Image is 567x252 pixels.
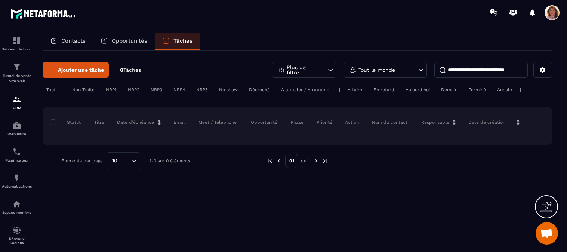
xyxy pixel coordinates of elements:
[12,36,21,45] img: formation
[150,158,190,163] p: 1-0 sur 0 éléments
[102,85,120,94] div: NRP1
[285,154,298,168] p: 01
[339,87,340,92] p: |
[12,95,21,104] img: formation
[2,89,32,116] a: formationformationCRM
[317,119,332,125] p: Priorité
[2,47,32,51] p: Tableau de bord
[173,119,186,125] p: Email
[2,220,32,251] a: social-networksocial-networkRéseaux Sociaux
[2,31,32,57] a: formationformationTableau de bord
[493,85,516,94] div: Annulé
[2,184,32,188] p: Automatisations
[2,237,32,245] p: Réseaux Sociaux
[43,85,59,94] div: Tout
[312,157,319,164] img: next
[198,119,237,125] p: Meet / Téléphone
[12,121,21,130] img: automations
[107,152,140,169] div: Search for option
[192,85,212,94] div: NRP5
[215,85,241,94] div: No show
[465,85,490,94] div: Terminé
[372,119,407,125] p: Nom du contact
[155,33,200,50] a: Tâches
[245,85,274,94] div: Décroché
[277,85,335,94] div: A appeler / A rappeler
[2,168,32,194] a: automationsautomationsAutomatisations
[173,37,192,44] p: Tâches
[63,87,65,92] p: |
[402,85,434,94] div: Aujourd'hui
[2,210,32,215] p: Espace membre
[2,116,32,142] a: automationsautomationsWebinaire
[170,85,189,94] div: NRP4
[12,147,21,156] img: scheduler
[370,85,398,94] div: En retard
[120,157,130,165] input: Search for option
[520,87,521,92] p: |
[58,66,104,74] span: Ajouter une tâche
[12,173,21,182] img: automations
[120,67,141,74] p: 0
[251,119,277,125] p: Opportunité
[437,85,461,94] div: Demain
[2,73,32,84] p: Tunnel de vente Site web
[291,119,303,125] p: Phase
[68,85,98,94] div: Non Traité
[110,157,120,165] span: 10
[10,7,78,21] img: logo
[43,62,109,78] button: Ajouter une tâche
[345,119,359,125] p: Action
[123,67,141,73] span: Tâches
[358,67,395,73] p: Tout le monde
[2,132,32,136] p: Webinaire
[43,33,93,50] a: Contacts
[421,119,449,125] p: Responsable
[276,157,283,164] img: prev
[2,158,32,162] p: Planificateur
[2,142,32,168] a: schedulerschedulerPlanificateur
[301,158,310,164] p: de 1
[117,119,154,125] p: Date d’échéance
[2,57,32,89] a: formationformationTunnel de vente Site web
[266,157,273,164] img: prev
[536,222,558,245] div: Ouvrir le chat
[93,33,155,50] a: Opportunités
[322,157,329,164] img: next
[94,119,104,125] p: Titre
[147,85,166,94] div: NRP3
[2,194,32,220] a: automationsautomationsEspace membre
[12,226,21,235] img: social-network
[112,37,147,44] p: Opportunités
[344,85,366,94] div: À faire
[52,119,81,125] p: Statut
[287,65,320,75] p: Plus de filtre
[12,62,21,71] img: formation
[61,158,103,163] p: Éléments par page
[2,106,32,110] p: CRM
[12,200,21,209] img: automations
[124,85,143,94] div: NRP2
[61,37,86,44] p: Contacts
[468,119,505,125] p: Date de création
